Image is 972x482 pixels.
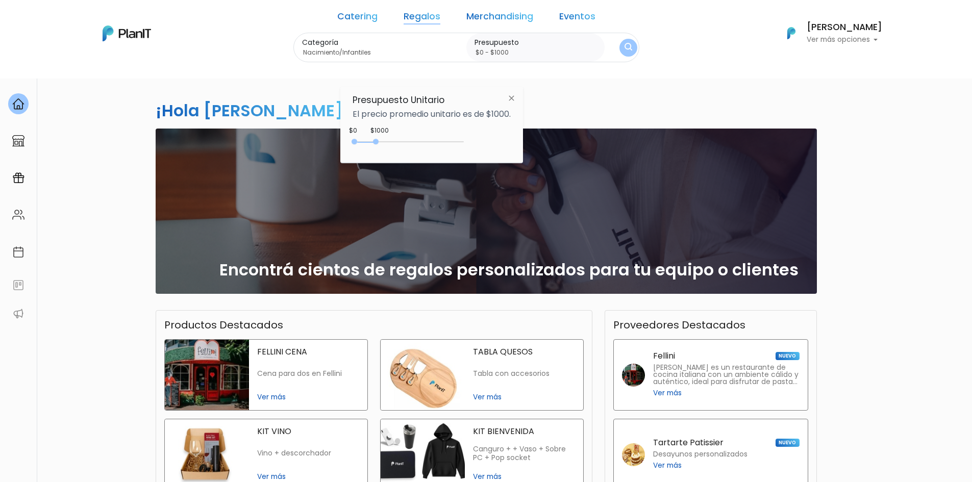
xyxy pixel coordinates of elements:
[349,126,357,135] div: $0
[473,348,575,356] p: TABLA QUESOS
[502,89,521,107] img: close-6986928ebcb1d6c9903e3b54e860dbc4d054630f23adef3a32610726dff6a82b.svg
[370,126,389,135] div: $1000
[653,364,800,386] p: [PERSON_NAME] es un restaurante de cocina italiana con un ambiente cálido y auténtico, ideal para...
[353,110,511,118] p: El precio promedio unitario es de $1000.
[164,319,283,331] h3: Productos Destacados
[622,364,645,387] img: fellini
[353,95,511,106] h6: Presupuesto Unitario
[473,471,575,482] span: Ver más
[337,12,378,24] a: Catering
[164,339,368,411] a: fellini cena FELLINI CENA Cena para dos en Fellini Ver más
[12,98,24,110] img: home-e721727adea9d79c4d83392d1f703f7f8bce08238fde08b1acbfd93340b81755.svg
[103,26,151,41] img: PlanIt Logo
[613,319,745,331] h3: Proveedores Destacados
[380,339,584,411] a: tabla quesos TABLA QUESOS Tabla con accesorios Ver más
[466,12,533,24] a: Merchandising
[622,443,645,466] img: tartarte patissier
[12,172,24,184] img: campaigns-02234683943229c281be62815700db0a1741e53638e28bf9629b52c665b00959.svg
[302,37,462,48] label: Categoría
[653,439,724,447] p: Tartarte Patissier
[653,451,747,458] p: Desayunos personalizados
[257,348,359,356] p: FELLINI CENA
[475,37,601,48] label: Presupuesto
[780,22,803,44] img: PlanIt Logo
[653,388,682,398] span: Ver más
[257,392,359,402] span: Ver más
[257,369,359,378] p: Cena para dos en Fellini
[559,12,595,24] a: Eventos
[381,340,465,410] img: tabla quesos
[165,340,249,410] img: fellini cena
[807,36,882,43] p: Ver más opciones
[257,449,359,458] p: Vino + descorchador
[613,339,808,411] a: Fellini NUEVO [PERSON_NAME] es un restaurante de cocina italiana con un ambiente cálido y auténti...
[776,352,799,360] span: NUEVO
[776,439,799,447] span: NUEVO
[473,369,575,378] p: Tabla con accesorios
[774,20,882,46] button: PlanIt Logo [PERSON_NAME] Ver más opciones
[404,12,440,24] a: Regalos
[257,471,359,482] span: Ver más
[156,99,350,122] h2: ¡Hola [PERSON_NAME]!
[653,460,682,471] span: Ver más
[53,10,147,30] div: ¿Necesitás ayuda?
[625,43,632,53] img: search_button-432b6d5273f82d61273b3651a40e1bd1b912527efae98b1b7a1b2c0702e16a8d.svg
[12,246,24,258] img: calendar-87d922413cdce8b2cf7b7f5f62616a5cf9e4887200fb71536465627b3292af00.svg
[12,209,24,221] img: people-662611757002400ad9ed0e3c099ab2801c6687ba6c219adb57efc949bc21e19d.svg
[473,392,575,402] span: Ver más
[653,352,675,360] p: Fellini
[219,260,799,280] h2: Encontrá cientos de regalos personalizados para tu equipo o clientes
[473,427,575,436] p: KIT BIENVENIDA
[12,279,24,291] img: feedback-78b5a0c8f98aac82b08bfc38622c3050aee476f2c9584af64705fc4e61158814.svg
[807,23,882,32] h6: [PERSON_NAME]
[257,427,359,436] p: KIT VINO
[473,445,575,463] p: Canguro + + Vaso + Sobre PC + Pop socket
[12,135,24,147] img: marketplace-4ceaa7011d94191e9ded77b95e3339b90024bf715f7c57f8cf31f2d8c509eaba.svg
[12,308,24,320] img: partners-52edf745621dab592f3b2c58e3bca9d71375a7ef29c3b500c9f145b62cc070d4.svg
